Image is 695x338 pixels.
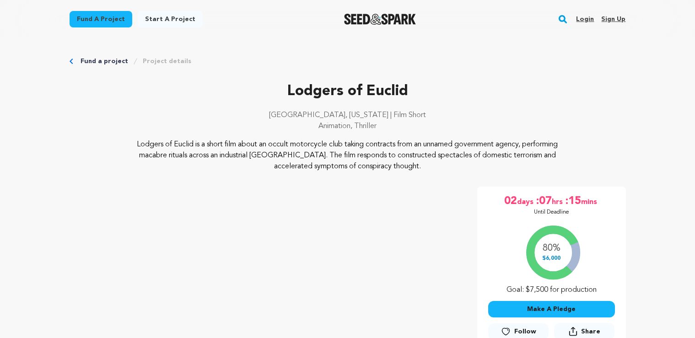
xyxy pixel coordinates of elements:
a: Fund a project [70,11,132,27]
p: Lodgers of Euclid [70,80,626,102]
span: :07 [535,194,552,209]
p: Lodgers of Euclid is a short film about an occult motorcycle club taking contracts from an unname... [125,139,570,172]
span: days [517,194,535,209]
p: Until Deadline [534,209,569,216]
button: Make A Pledge [488,301,615,317]
a: Login [576,12,594,27]
span: mins [581,194,599,209]
a: Fund a project [81,57,128,66]
a: Start a project [138,11,203,27]
span: hrs [552,194,565,209]
a: Sign up [601,12,625,27]
a: Project details [143,57,191,66]
p: Animation, Thriller [70,121,626,132]
img: Seed&Spark Logo Dark Mode [344,14,416,25]
span: Share [581,327,600,336]
p: [GEOGRAPHIC_DATA], [US_STATE] | Film Short [70,110,626,121]
span: :15 [565,194,581,209]
div: Breadcrumb [70,57,626,66]
a: Seed&Spark Homepage [344,14,416,25]
span: 02 [504,194,517,209]
span: Follow [514,327,536,336]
